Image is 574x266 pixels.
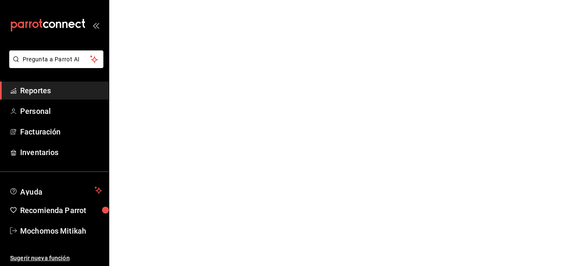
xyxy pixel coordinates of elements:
[20,205,102,216] span: Recomienda Parrot
[92,22,99,29] button: open_drawer_menu
[6,61,103,70] a: Pregunta a Parrot AI
[20,225,102,237] span: Mochomos Mitikah
[23,55,90,64] span: Pregunta a Parrot AI
[20,147,102,158] span: Inventarios
[20,185,91,195] span: Ayuda
[20,105,102,117] span: Personal
[20,126,102,137] span: Facturación
[20,85,102,96] span: Reportes
[9,50,103,68] button: Pregunta a Parrot AI
[10,254,102,263] span: Sugerir nueva función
